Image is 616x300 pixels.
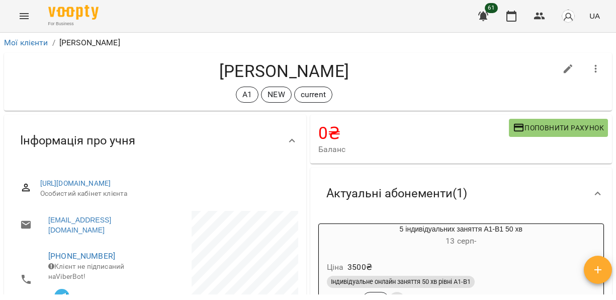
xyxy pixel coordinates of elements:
[48,262,124,280] span: Клієнт не підписаний на ViberBot!
[301,89,326,101] p: current
[48,215,145,235] a: [EMAIL_ADDRESS][DOMAIN_NAME]
[4,115,306,167] div: Інформація про учня
[48,21,99,27] span: For Business
[268,89,285,101] p: NEW
[485,3,498,13] span: 61
[4,38,48,47] a: Мої клієнти
[347,261,372,273] p: 3500 ₴
[513,122,604,134] span: Поповнити рахунок
[327,260,344,274] h6: Ціна
[310,168,612,219] div: Актуальні абонементи(1)
[446,236,476,246] span: 13 серп -
[40,179,111,187] a: [URL][DOMAIN_NAME]
[561,9,575,23] img: avatar_s.png
[318,143,509,156] span: Баланс
[48,251,115,261] a: [PHONE_NUMBER]
[236,87,258,103] div: A1
[585,7,604,25] button: UA
[294,87,332,103] div: current
[4,37,612,49] nav: breadcrumb
[326,186,467,201] span: Актуальні абонементи ( 1 )
[59,37,120,49] p: [PERSON_NAME]
[20,133,135,148] span: Інформація про учня
[319,224,604,248] div: 5 індивідуальних заняття А1-В1 50 хв
[242,89,252,101] p: A1
[318,123,509,143] h4: 0 ₴
[52,37,55,49] li: /
[327,277,475,286] span: Індивідуальне онлайн заняття 50 хв рівні А1-В1
[12,4,36,28] button: Menu
[48,5,99,20] img: Voopty Logo
[40,189,290,199] span: Особистий кабінет клієнта
[261,87,291,103] div: NEW
[589,11,600,21] span: UA
[12,61,556,82] h4: [PERSON_NAME]
[509,119,608,137] button: Поповнити рахунок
